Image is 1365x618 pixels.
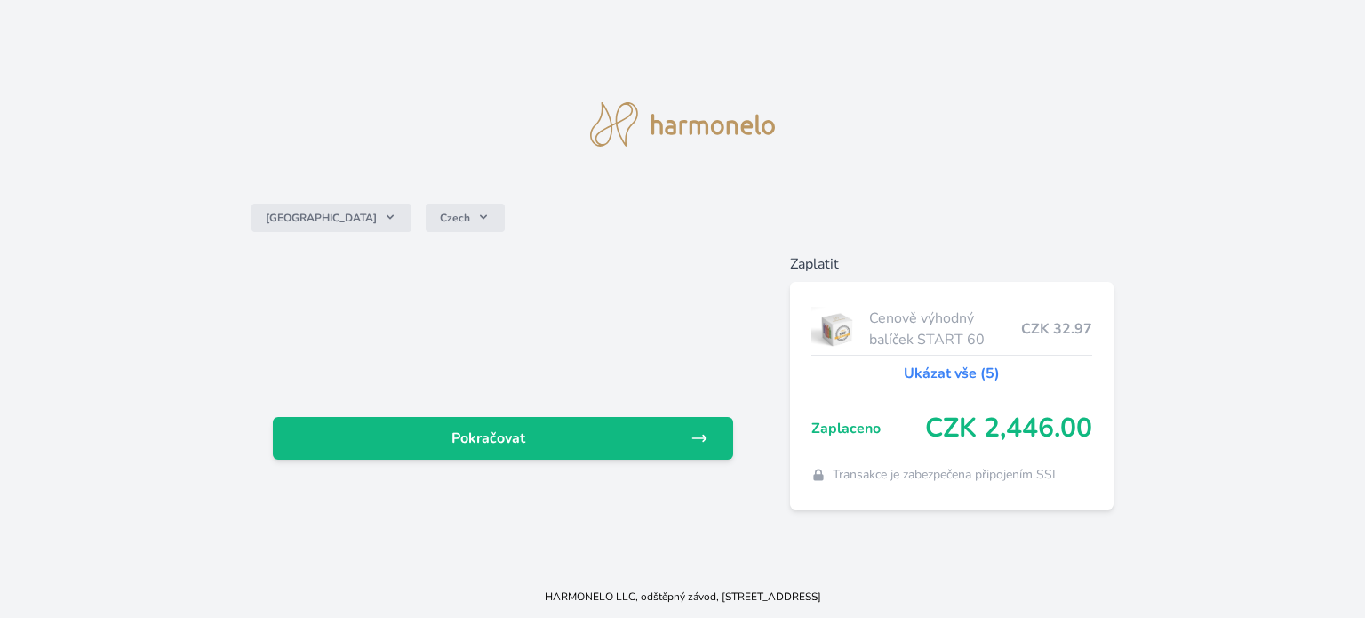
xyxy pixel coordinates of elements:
[266,211,377,225] span: [GEOGRAPHIC_DATA]
[925,413,1092,445] span: CZK 2,446.00
[287,428,690,449] span: Pokračovat
[790,253,1114,275] h6: Zaplatit
[440,211,470,225] span: Czech
[1021,318,1092,340] span: CZK 32.97
[869,308,1021,350] span: Cenově výhodný balíček START 60
[904,363,1000,384] a: Ukázat vše (5)
[590,102,775,147] img: logo.svg
[833,466,1059,484] span: Transakce je zabezpečena připojením SSL
[251,204,411,232] button: [GEOGRAPHIC_DATA]
[811,418,925,439] span: Zaplaceno
[426,204,505,232] button: Czech
[273,417,733,460] a: Pokračovat
[811,307,862,351] img: start.jpg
